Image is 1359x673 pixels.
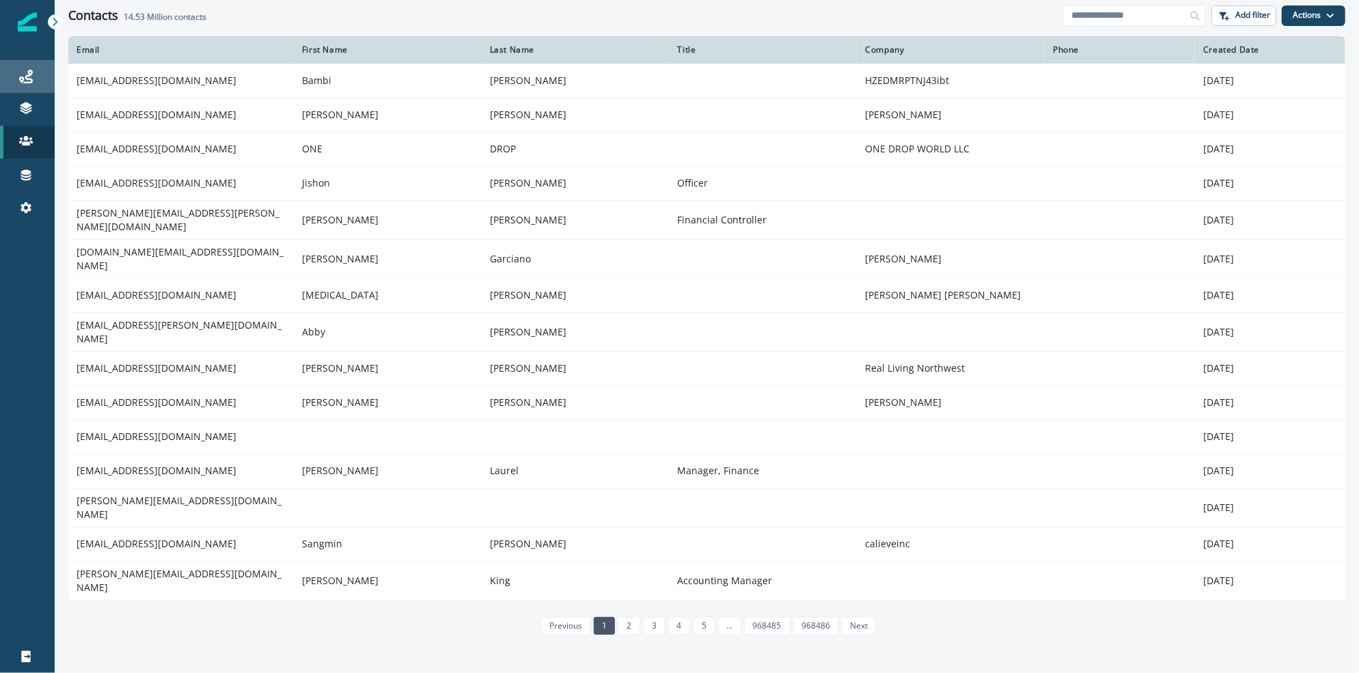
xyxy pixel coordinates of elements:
td: [EMAIL_ADDRESS][DOMAIN_NAME] [68,278,294,312]
td: [MEDICAL_DATA] [294,278,482,312]
span: 14.53 Million [124,11,172,23]
p: [DATE] [1203,501,1337,514]
h1: Contacts [68,8,118,23]
td: [PERSON_NAME] [482,166,670,200]
td: [EMAIL_ADDRESS][DOMAIN_NAME] [68,351,294,385]
button: Actions [1282,5,1345,26]
a: [EMAIL_ADDRESS][DOMAIN_NAME]Bambi[PERSON_NAME]HZEDMRPTNJ43ibt[DATE] [68,64,1345,98]
p: Accounting Manager [678,574,849,588]
td: [PERSON_NAME] [482,98,670,132]
p: [DATE] [1203,430,1337,443]
a: [EMAIL_ADDRESS][DOMAIN_NAME]Jishon[PERSON_NAME]Officer[DATE] [68,166,1345,200]
td: [EMAIL_ADDRESS][DOMAIN_NAME] [68,64,294,98]
td: Garciano [482,239,670,278]
a: Page 4 [668,617,689,635]
td: [PERSON_NAME] [482,527,670,561]
td: [PERSON_NAME] [482,385,670,420]
p: [DATE] [1203,142,1337,156]
td: Jishon [294,166,482,200]
p: [DATE] [1203,288,1337,302]
h2: contacts [124,12,206,22]
a: [PERSON_NAME][EMAIL_ADDRESS][DOMAIN_NAME][PERSON_NAME]KingAccounting Manager[DATE] [68,561,1345,600]
td: [PERSON_NAME][EMAIL_ADDRESS][DOMAIN_NAME] [68,488,294,527]
a: [PERSON_NAME][EMAIL_ADDRESS][DOMAIN_NAME][DATE] [68,488,1345,527]
td: ONE [294,132,482,166]
a: Page 2 [618,617,640,635]
td: [PERSON_NAME] [482,200,670,239]
div: Phone [1053,44,1187,55]
a: Page 5 [694,617,715,635]
a: Next page [842,617,876,635]
td: [DOMAIN_NAME][EMAIL_ADDRESS][DOMAIN_NAME] [68,239,294,278]
p: [DATE] [1203,74,1337,87]
td: ONE DROP WORLD LLC [857,132,1045,166]
a: Page 968485 [744,617,789,635]
a: [EMAIL_ADDRESS][DOMAIN_NAME][PERSON_NAME][PERSON_NAME][PERSON_NAME][DATE] [68,385,1345,420]
p: Financial Controller [678,213,849,227]
div: Company [865,44,1037,55]
td: [EMAIL_ADDRESS][DOMAIN_NAME] [68,385,294,420]
td: [PERSON_NAME] [294,561,482,600]
a: Page 3 [644,617,665,635]
td: calieveinc [857,527,1045,561]
div: First Name [302,44,473,55]
td: [PERSON_NAME] [482,64,670,98]
td: [PERSON_NAME][EMAIL_ADDRESS][PERSON_NAME][DOMAIN_NAME] [68,200,294,239]
div: Created Date [1203,44,1337,55]
td: [PERSON_NAME] [294,200,482,239]
a: [EMAIL_ADDRESS][DOMAIN_NAME][PERSON_NAME][PERSON_NAME][PERSON_NAME][DATE] [68,98,1345,132]
td: [EMAIL_ADDRESS][DOMAIN_NAME] [68,166,294,200]
p: [DATE] [1203,464,1337,478]
a: Page 1 is your current page [594,617,615,635]
div: Last Name [490,44,661,55]
p: [DATE] [1203,108,1337,122]
p: [DATE] [1203,361,1337,375]
a: [EMAIL_ADDRESS][DOMAIN_NAME]ONEDROPONE DROP WORLD LLC[DATE] [68,132,1345,166]
button: Add filter [1211,5,1276,26]
p: Officer [678,176,849,190]
td: [PERSON_NAME] [294,351,482,385]
a: [DOMAIN_NAME][EMAIL_ADDRESS][DOMAIN_NAME][PERSON_NAME]Garciano[PERSON_NAME][DATE] [68,239,1345,278]
p: [DATE] [1203,396,1337,409]
td: [PERSON_NAME] [294,385,482,420]
div: Title [678,44,849,55]
td: [EMAIL_ADDRESS][DOMAIN_NAME] [68,527,294,561]
p: [DATE] [1203,252,1337,266]
p: [DATE] [1203,176,1337,190]
td: HZEDMRPTNJ43ibt [857,64,1045,98]
p: Add filter [1235,10,1270,20]
td: [EMAIL_ADDRESS][DOMAIN_NAME] [68,454,294,488]
td: [EMAIL_ADDRESS][DOMAIN_NAME] [68,98,294,132]
td: [PERSON_NAME] [857,385,1045,420]
p: [DATE] [1203,213,1337,227]
ul: Pagination [538,617,877,635]
a: [EMAIL_ADDRESS][PERSON_NAME][DOMAIN_NAME]Abby[PERSON_NAME][DATE] [68,312,1345,351]
td: [PERSON_NAME] [857,239,1045,278]
td: [PERSON_NAME] [482,351,670,385]
p: Manager, Finance [678,464,849,478]
td: [PERSON_NAME] [PERSON_NAME] [857,278,1045,312]
p: [DATE] [1203,325,1337,339]
td: [PERSON_NAME][EMAIL_ADDRESS][DOMAIN_NAME] [68,561,294,600]
a: [EMAIL_ADDRESS][DOMAIN_NAME][DATE] [68,420,1345,454]
a: [EMAIL_ADDRESS][DOMAIN_NAME][PERSON_NAME]LaurelManager, Finance[DATE] [68,454,1345,488]
td: Sangmin [294,527,482,561]
td: Real Living Northwest [857,351,1045,385]
td: [PERSON_NAME] [294,454,482,488]
td: DROP [482,132,670,166]
td: King [482,561,670,600]
img: Inflection [18,12,37,31]
td: [PERSON_NAME] [482,278,670,312]
a: [PERSON_NAME][EMAIL_ADDRESS][PERSON_NAME][DOMAIN_NAME][PERSON_NAME][PERSON_NAME]Financial Control... [68,200,1345,239]
div: Email [77,44,286,55]
td: [PERSON_NAME] [482,312,670,351]
a: [EMAIL_ADDRESS][DOMAIN_NAME][PERSON_NAME][PERSON_NAME]Real Living Northwest[DATE] [68,351,1345,385]
a: [EMAIL_ADDRESS][DOMAIN_NAME]Sangmin[PERSON_NAME]calieveinc[DATE] [68,527,1345,561]
p: [DATE] [1203,537,1337,551]
a: [EMAIL_ADDRESS][DOMAIN_NAME][MEDICAL_DATA][PERSON_NAME][PERSON_NAME] [PERSON_NAME][DATE] [68,278,1345,312]
td: [PERSON_NAME] [294,239,482,278]
td: Abby [294,312,482,351]
td: Laurel [482,454,670,488]
a: Jump forward [718,617,741,635]
p: [DATE] [1203,574,1337,588]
